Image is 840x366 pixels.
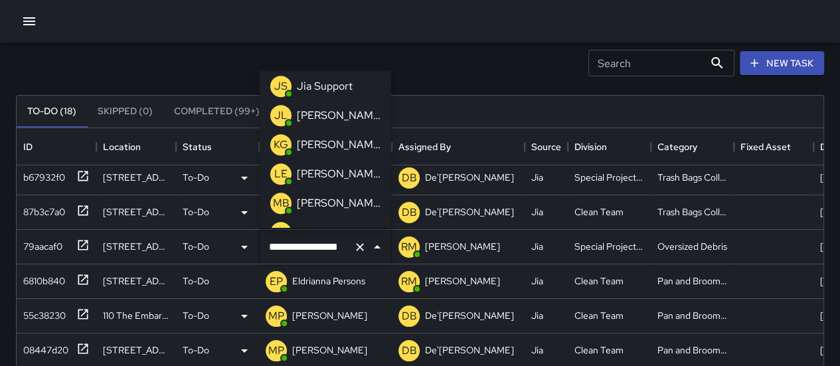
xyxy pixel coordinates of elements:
p: [PERSON_NAME] [292,309,367,322]
p: De'[PERSON_NAME] [425,343,514,357]
p: Jia Support [297,78,353,94]
div: 65 Steuart Street [103,240,169,253]
p: EP [270,274,283,290]
div: Category [657,128,697,165]
p: DB [402,308,417,324]
button: To-Do (18) [17,96,87,128]
div: Category [651,128,734,165]
button: New Task [740,51,824,76]
button: Skipped (0) [87,96,163,128]
div: Trash Bags Collected [657,205,727,219]
div: 65 Steuart Street [103,205,169,219]
div: 08447d20 [18,338,68,357]
p: [PERSON_NAME] [297,107,380,123]
div: Division [574,128,607,165]
p: [PERSON_NAME] [292,343,367,357]
button: Close [368,238,386,256]
div: Clean Team [574,309,624,322]
div: Jia [531,274,543,288]
p: [PERSON_NAME] [297,195,380,211]
div: Location [103,128,141,165]
p: JL [274,107,288,123]
div: Clean Team [574,343,624,357]
p: [PERSON_NAME] [425,240,500,253]
p: De'[PERSON_NAME] [425,309,514,322]
div: Jia [531,309,543,322]
p: To-Do [183,274,209,288]
p: RM [401,239,417,255]
button: Clear [351,238,369,256]
div: Assigned By [398,128,451,165]
div: Source [525,128,568,165]
p: To-Do [183,343,209,357]
div: Status [176,128,259,165]
div: Fixed Asset [740,128,791,165]
p: [PERSON_NAME] [297,224,380,240]
div: 133 Steuart Street [103,343,169,357]
div: 6810b840 [18,269,65,288]
p: KG [274,136,288,152]
p: [PERSON_NAME] [297,136,380,152]
p: MP [268,343,284,359]
p: To-Do [183,240,209,253]
div: Jia [531,240,543,253]
div: ID [23,128,33,165]
p: LE [274,165,288,181]
p: MB [272,195,289,211]
div: Clean Team [574,274,624,288]
p: MP [273,224,289,240]
p: JS [274,78,288,94]
p: De'[PERSON_NAME] [425,205,514,219]
div: ID [17,128,96,165]
p: [PERSON_NAME] [297,165,380,181]
p: DB [402,343,417,359]
p: DB [402,170,417,186]
div: 79aacaf0 [18,234,62,253]
div: Pan and Broom Block Faces [657,309,727,322]
p: MP [268,308,284,324]
div: Special Projects Team [574,240,644,253]
div: Oversized Debris [657,240,727,253]
div: Assigned By [392,128,525,165]
p: To-Do [183,309,209,322]
p: To-Do [183,171,209,184]
div: Status [183,128,212,165]
div: Source [531,128,561,165]
div: Trash Bags Collected [657,171,727,184]
div: Pan and Broom Block Faces [657,274,727,288]
p: DB [402,205,417,221]
div: Jia [531,343,543,357]
div: Jia [531,171,543,184]
div: b67932f0 [18,165,65,184]
div: Location [96,128,176,165]
div: Fixed Asset [734,128,813,165]
div: Division [568,128,651,165]
div: 87b3c7a0 [18,200,65,219]
div: 55c38230 [18,304,66,322]
div: 110 The Embarcadero [103,309,169,322]
p: RM [401,274,417,290]
div: 2 Mission Street [103,274,169,288]
div: Pan and Broom Block Faces [657,343,727,357]
p: [PERSON_NAME] [425,274,500,288]
div: Clean Team [574,205,624,219]
div: Special Projects Team [574,171,644,184]
p: Eldrianna Persons [292,274,365,288]
div: 101 Market Street [103,171,169,184]
p: To-Do [183,205,209,219]
div: Jia [531,205,543,219]
div: Assigned To [259,128,392,165]
button: Completed (99+) [163,96,270,128]
p: De'[PERSON_NAME] [425,171,514,184]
